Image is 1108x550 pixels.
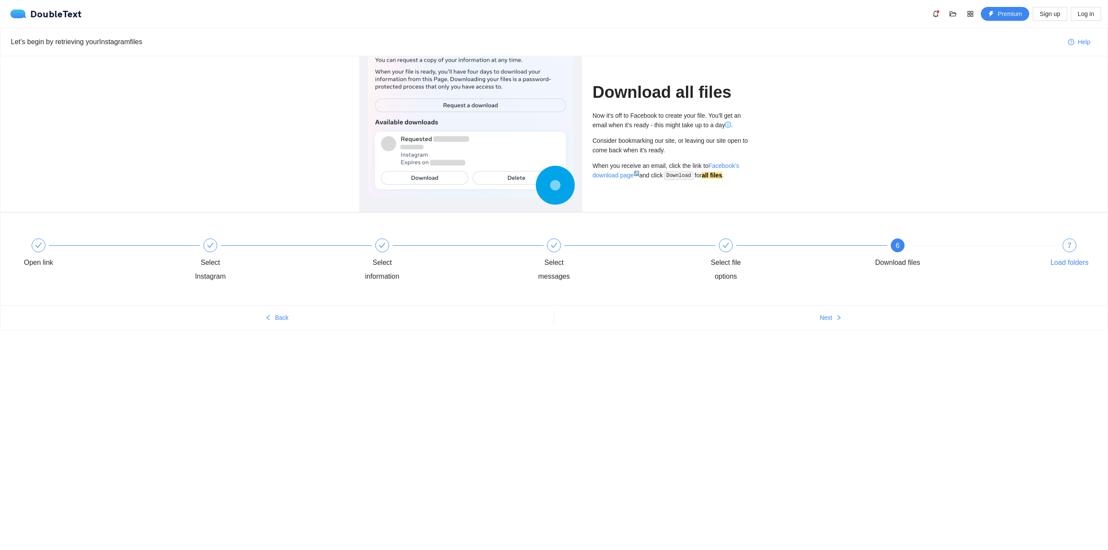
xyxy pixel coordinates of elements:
div: Open link [24,256,53,270]
span: info-circle [725,122,731,128]
sup: ↗ [634,170,639,176]
button: question-circleHelp [1061,35,1097,49]
div: When you receive an email, click the link to and click for . [593,161,749,180]
span: 7 [1068,242,1072,249]
div: Select file options [701,256,751,283]
span: right [836,315,842,322]
button: appstore [963,7,977,21]
span: Log in [1078,9,1094,19]
div: Let's begin by retrieving your Instagram files [11,36,1061,47]
div: Select information [357,238,529,283]
div: 6Download files [873,238,1044,270]
span: Sign up [1040,9,1060,19]
span: Back [275,313,288,322]
h1: Download all files [593,82,749,103]
div: Select file options [701,238,873,283]
div: Select information [357,256,407,283]
div: DoubleText [10,10,82,18]
span: left [265,315,271,322]
span: check [551,242,557,249]
button: thunderboltPremium [981,7,1029,21]
span: bell [929,10,942,17]
button: bell [929,7,943,21]
span: check [722,242,729,249]
span: 6 [896,242,900,249]
div: Select Instagram [185,238,357,283]
div: Select messages [529,238,701,283]
span: Next [820,313,832,322]
code: Download [664,171,694,180]
a: logoDoubleText [10,10,82,18]
button: Nextright [554,311,1108,325]
img: logo [10,10,30,18]
span: folder-open [947,10,960,17]
a: Facebook's download page↗ [593,162,739,179]
div: Select messages [529,256,579,283]
div: 7Load folders [1044,238,1095,270]
div: Download files [875,256,920,270]
div: Consider bookmarking our site, or leaving our site open to come back when it's ready. [593,136,749,155]
span: check [35,242,42,249]
span: appstore [964,10,977,17]
div: Open link [13,238,185,270]
span: Help [1078,37,1090,47]
button: leftBack [0,311,554,325]
button: folder-open [946,7,960,21]
span: question-circle [1068,39,1074,46]
button: Sign up [1033,7,1067,21]
span: check [379,242,386,249]
strong: all files [702,172,722,179]
div: Now it's off to Facebook to create your file. You'll get an email when it's ready - this might ta... [593,111,749,130]
span: Premium [998,9,1022,19]
span: thunderbolt [988,11,994,18]
div: Select Instagram [185,256,235,283]
span: check [207,242,214,249]
div: Load folders [1050,256,1089,270]
button: Log in [1071,7,1101,21]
